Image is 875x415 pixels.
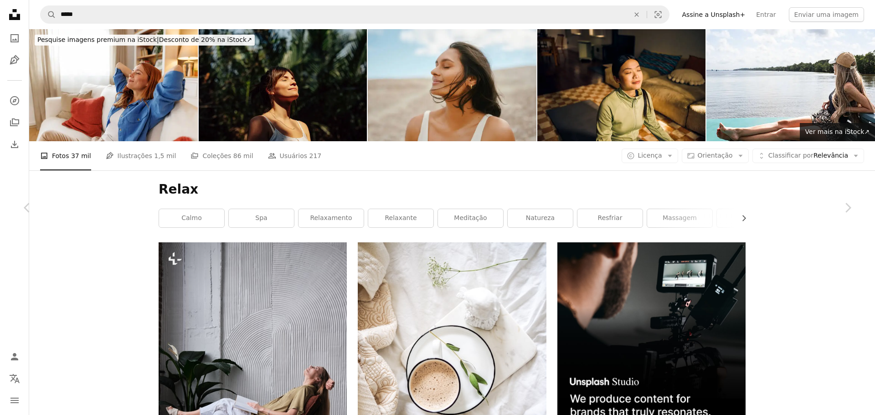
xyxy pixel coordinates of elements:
button: Menu [5,391,24,410]
a: Ver mais na iStock↗ [800,123,875,141]
a: natureza [508,209,573,227]
a: Assine a Unsplash+ [677,7,751,22]
a: resfriar [577,209,643,227]
a: Fotos [5,29,24,47]
button: Pesquise na Unsplash [41,6,56,23]
a: relaxamento [299,209,364,227]
button: Idioma [5,369,24,388]
h1: Relax [159,181,746,198]
span: Relevância [768,151,848,160]
span: Orientação [698,152,733,159]
a: calmo [159,209,224,227]
a: uma pessoa deitada em uma cadeira [159,379,347,388]
a: Ilustrações 1,5 mil [106,141,176,170]
button: Limpar [627,6,647,23]
a: Explorar [5,92,24,110]
button: Classificar porRelevância [752,149,864,163]
button: rolar lista para a direita [736,209,746,227]
img: Turista relaxando em um barco e apreciando a vista do rio [706,29,875,141]
span: Classificar por [768,152,813,159]
img: Linda mulher feliz curtindo a luz do sol quente em um parque público tropical [199,29,367,141]
a: Coleções [5,113,24,132]
a: Ilustrações [5,51,24,69]
a: Usuários 217 [268,141,322,170]
a: Histórico de downloads [5,135,24,154]
span: 1,5 mil [154,151,176,161]
span: Ver mais na iStock ↗ [805,128,870,135]
a: Entrar / Cadastrar-se [5,348,24,366]
img: Young woman relaxing on sofa with hands behind head [29,29,198,141]
a: xícara de chá branca cheia de café [358,364,546,372]
form: Pesquise conteúdo visual em todo o site [40,5,669,24]
a: massagem [647,209,712,227]
span: 217 [309,151,322,161]
a: Coleções 86 mil [190,141,253,170]
a: Próximo [820,164,875,251]
a: Spa [229,209,294,227]
img: Mulher com pele brilhante desfrutando de uma brisa tranquila em um ambiente natural sereno [368,29,536,141]
a: meditação [438,209,503,227]
a: relaxante [368,209,433,227]
button: Orientação [682,149,749,163]
button: Licença [622,149,678,163]
span: Desconto de 20% na iStock ↗ [37,36,252,43]
button: Pesquisa visual [647,6,669,23]
span: Licença [638,152,662,159]
a: Entrar [751,7,781,22]
span: 86 mil [233,151,253,161]
span: Pesquise imagens premium na iStock | [37,36,159,43]
a: ioga [717,209,782,227]
img: Young Asian woman meditating in living room. Indoor lifestyle portrait. Self-care and mindfulness... [537,29,706,141]
a: Pesquise imagens premium na iStock|Desconto de 20% na iStock↗ [29,29,260,51]
button: Enviar uma imagem [789,7,864,22]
